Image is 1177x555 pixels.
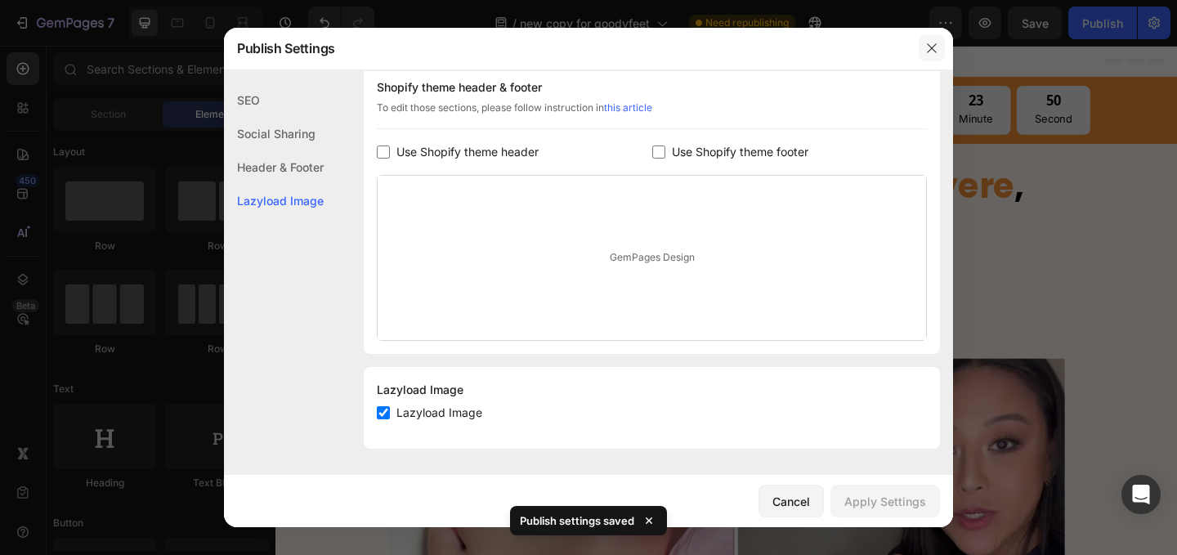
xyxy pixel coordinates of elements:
div: Open Intercom Messenger [1121,475,1161,514]
p: Limited time: 50% OFF + FREESHIPPING [85,60,351,78]
div: Social Sharing [224,117,324,150]
button: Cancel [759,485,824,517]
div: SEO [224,83,324,117]
p: Second [826,69,866,89]
p: Publish settings saved [520,512,634,529]
div: Cancel [772,493,810,510]
div: Apply Settings [844,493,926,510]
span: Use Shopify theme header [396,142,539,162]
div: To edit those sections, please follow instruction in [377,101,927,129]
div: 23 [743,50,780,69]
h2: Rich Text Editor. Editing area: main [145,276,320,297]
img: no-image-2048-5e88c1b20e087fb7bbe9a3771824e743c244f437e4f8ba93bbf7b11b53f7824c_large.gif [83,274,132,323]
div: 15 [672,50,697,69]
strong: Consideration [110,222,380,274]
div: Lazyload Image [377,380,927,400]
div: Publish Settings [224,27,911,69]
p: By [PERSON_NAME] [147,278,318,295]
div: Shopify theme header & footer [377,78,927,97]
div: 50 [826,50,866,69]
div: Header & Footer [224,150,324,184]
p: Minute [743,69,780,89]
button: Apply Settings [830,485,940,517]
strong: , Surgery Shouldn’t Even Be a [85,127,814,274]
span: Lazyload Image [396,403,482,423]
div: GemPages Design [378,176,926,340]
strong: Severe [674,127,803,178]
p: Last Updated [DATE]. 2025 [147,302,318,319]
a: this article [604,101,652,114]
strong: If Your [MEDICAL_DATA] Aren’t [85,127,674,178]
p: Hour [672,69,697,89]
strong: . [380,222,391,274]
span: Use Shopify theme footer [672,142,808,162]
div: Lazyload Image [224,184,324,217]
